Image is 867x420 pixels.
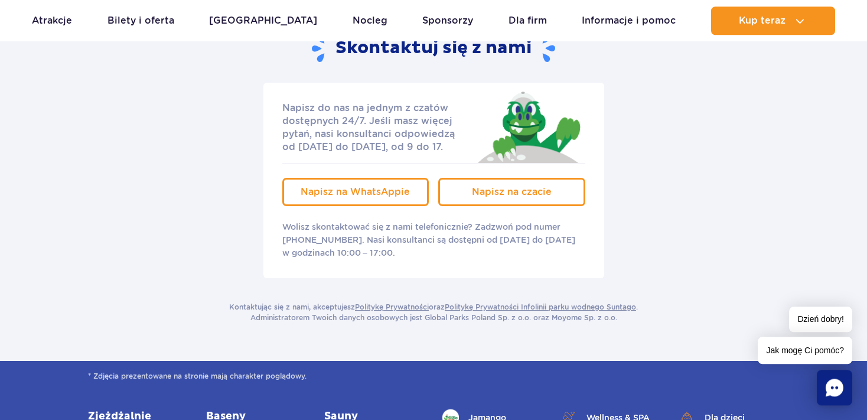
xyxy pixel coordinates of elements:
[739,15,785,26] span: Kup teraz
[582,6,676,35] a: Informacje i pomoc
[711,6,835,35] button: Kup teraz
[445,302,636,311] a: Politykę Prywatności Infolinii parku wodnego Suntago
[470,89,585,163] img: Jay
[353,6,387,35] a: Nocleg
[509,6,547,35] a: Dla firm
[282,220,585,259] p: Wolisz skontaktować się z nami telefonicznie? Zadzwoń pod numer [PHONE_NUMBER]. Nasi konsultanci ...
[301,186,410,197] span: Napisz na WhatsAppie
[438,178,585,206] a: Napisz na czacie
[817,370,852,405] div: Chat
[107,6,174,35] a: Bilety i oferta
[312,34,555,64] h2: Skontaktuj się z nami
[88,370,780,382] span: * Zdjęcia prezentowane na stronie mają charakter poglądowy.
[422,6,473,35] a: Sponsorzy
[472,186,552,197] span: Napisz na czacie
[229,302,638,323] p: Kontaktując się z nami, akceptujesz oraz . Administratorem Twoich danych osobowych jest Global Pa...
[209,6,317,35] a: [GEOGRAPHIC_DATA]
[355,302,429,311] a: Politykę Prywatności
[789,307,852,332] span: Dzień dobry!
[758,337,852,364] span: Jak mogę Ci pomóc?
[282,102,467,154] p: Napisz do nas na jednym z czatów dostępnych 24/7. Jeśli masz więcej pytań, nasi konsultanci odpow...
[32,6,72,35] a: Atrakcje
[282,178,429,206] a: Napisz na WhatsAppie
